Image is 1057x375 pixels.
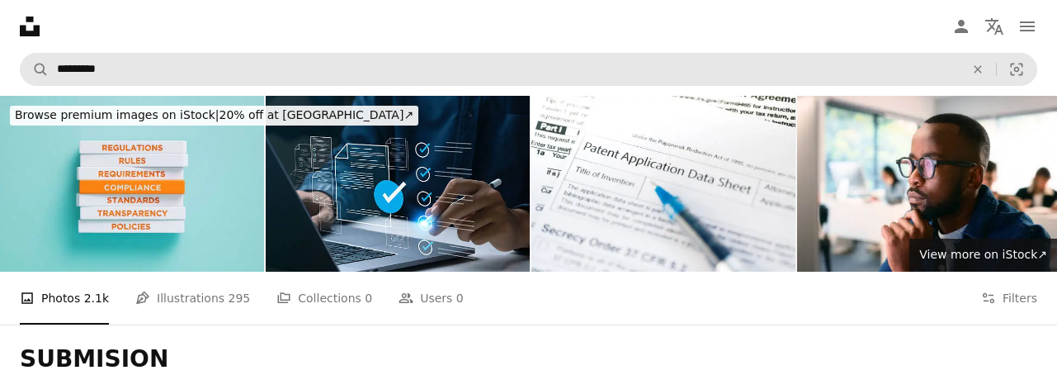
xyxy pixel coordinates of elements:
[960,54,996,85] button: Clear
[21,54,49,85] button: Search Unsplash
[20,344,1037,374] h1: SUBMISION
[276,272,372,325] a: Collections 0
[1011,10,1044,43] button: Menu
[531,96,795,272] img: Patent application document form
[365,289,372,307] span: 0
[981,272,1037,325] button: Filters
[997,54,1036,85] button: Visual search
[135,272,250,325] a: Illustrations 295
[15,108,219,121] span: Browse premium images on iStock |
[456,289,464,307] span: 0
[20,53,1037,86] form: Find visuals sitewide
[229,289,251,307] span: 295
[945,10,978,43] a: Log in / Sign up
[15,108,413,121] span: 20% off at [GEOGRAPHIC_DATA] ↗
[399,272,464,325] a: Users 0
[919,248,1047,261] span: View more on iStock ↗
[909,239,1057,272] a: View more on iStock↗
[20,17,40,36] a: Home — Unsplash
[266,96,530,272] img: Business performance checklist, Businessman using laptop online survey filling out check digital ...
[978,10,1011,43] button: Language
